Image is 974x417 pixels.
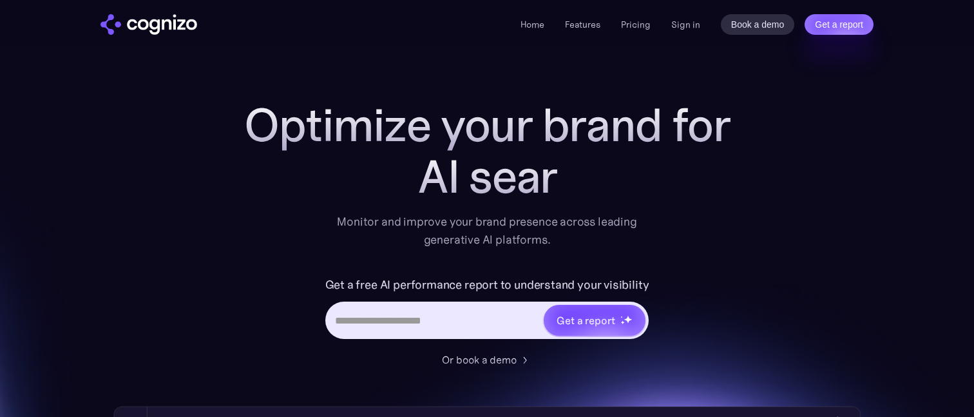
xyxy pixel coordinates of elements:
a: Get a report [805,14,874,35]
img: cognizo logo [100,14,197,35]
a: Or book a demo [442,352,532,367]
div: Or book a demo [442,352,517,367]
a: Get a reportstarstarstar [542,304,647,337]
label: Get a free AI performance report to understand your visibility [325,275,649,295]
a: Sign in [671,17,700,32]
a: Features [565,19,600,30]
div: AI sear [229,151,745,202]
a: home [100,14,197,35]
h1: Optimize your brand for [229,99,745,151]
a: Pricing [621,19,651,30]
a: Home [520,19,544,30]
a: Book a demo [721,14,795,35]
img: star [620,320,625,325]
form: Hero URL Input Form [325,275,649,345]
div: Get a report [557,313,615,328]
img: star [620,316,622,318]
img: star [624,315,632,324]
div: Monitor and improve your brand presence across leading generative AI platforms. [329,213,645,249]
